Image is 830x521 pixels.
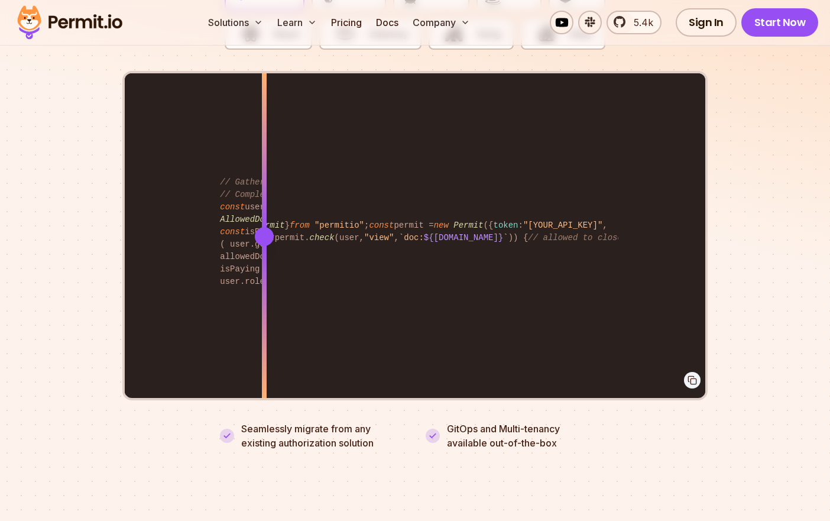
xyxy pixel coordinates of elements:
span: "[YOUR_API_KEY]" [523,221,602,230]
span: from [290,221,310,230]
code: { } ; permit = ({ : , }); ( permit. (user, , )) { } [212,210,618,254]
span: check [310,233,335,242]
span: // allowed to close issue [528,233,652,242]
img: Permit logo [12,2,128,43]
a: Pricing [326,11,367,34]
span: // Complete user object from DB (based on session object, only 3 DB queries...) [220,190,612,199]
span: 5.4k [627,15,653,30]
span: "view" [364,233,394,242]
span: AllowedDocType [220,215,290,224]
span: ${[DOMAIN_NAME]} [424,233,503,242]
span: token [493,221,518,230]
span: geo [255,240,270,249]
p: Seamlessly migrate from any existing authorization solution [241,422,404,450]
span: new [434,221,449,230]
span: Permit [255,221,284,230]
span: Permit [453,221,483,230]
a: Docs [371,11,403,34]
span: `doc: ` [399,233,508,242]
span: const [220,202,245,212]
span: role [245,277,265,286]
button: Solutions [203,11,268,34]
button: Learn [273,11,322,34]
a: 5.4k [607,11,662,34]
span: const [220,227,245,237]
p: GitOps and Multi-tenancy available out-of-the-box [447,422,560,450]
span: const [369,221,394,230]
code: user = (session); doc = ( , , session. ); allowedDocTypes = (user. ); isPaying = ( stripeWrapper.... [212,167,618,297]
span: // Gather all the needed objects for the permission check [220,177,503,187]
a: Start Now [741,8,819,37]
span: "permitio" [315,221,364,230]
a: Sign In [676,8,737,37]
button: Company [408,11,475,34]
